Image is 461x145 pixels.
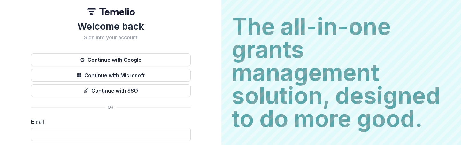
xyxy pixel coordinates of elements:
[31,53,191,66] button: Continue with Google
[31,84,191,97] button: Continue with SSO
[31,69,191,82] button: Continue with Microsoft
[87,8,135,15] img: Temelio
[31,20,191,32] h1: Welcome back
[31,35,191,41] h2: Sign into your account
[31,118,187,125] label: Email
